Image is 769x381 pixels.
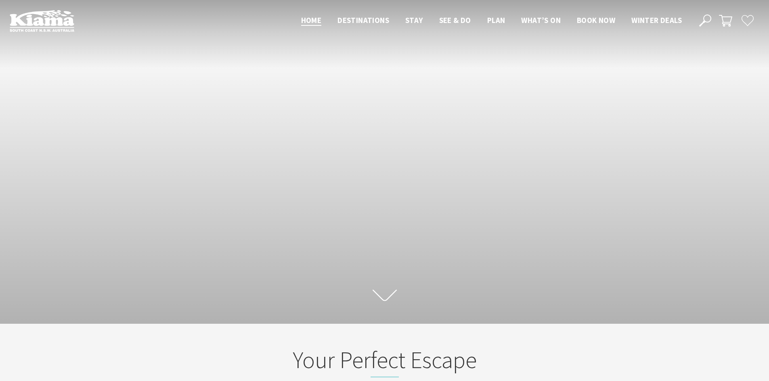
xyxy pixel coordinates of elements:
[487,15,505,25] span: Plan
[577,15,615,25] span: Book now
[439,15,471,25] span: See & Do
[301,15,322,25] span: Home
[10,10,74,32] img: Kiama Logo
[293,14,690,27] nav: Main Menu
[631,15,682,25] span: Winter Deals
[405,15,423,25] span: Stay
[521,15,561,25] span: What’s On
[226,346,543,377] h2: Your Perfect Escape
[337,15,389,25] span: Destinations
